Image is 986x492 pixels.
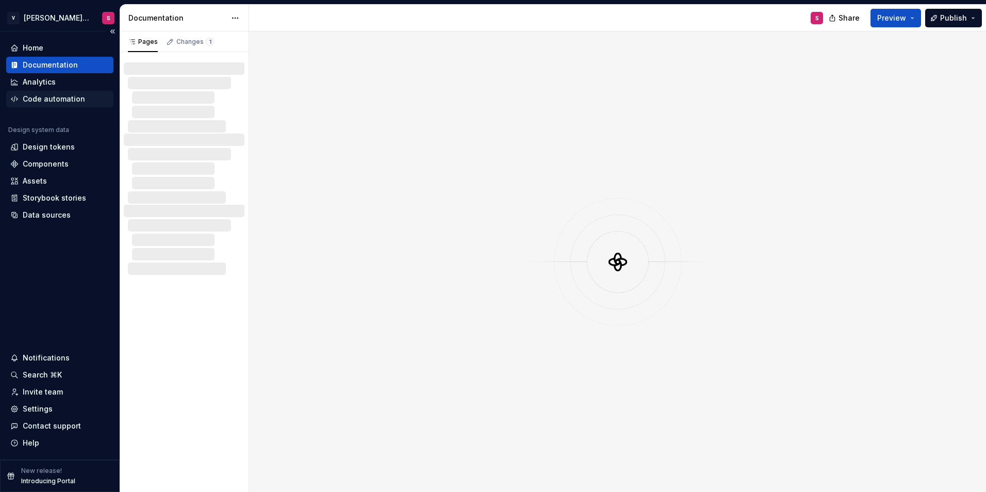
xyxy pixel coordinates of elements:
button: V[PERSON_NAME] Brand PortalS [2,7,118,29]
div: Data sources [23,210,71,220]
span: Preview [877,13,906,23]
button: Search ⌘K [6,367,113,383]
a: Storybook stories [6,190,113,206]
div: Search ⌘K [23,370,62,380]
span: Share [839,13,860,23]
a: Assets [6,173,113,189]
button: Contact support [6,418,113,434]
div: Components [23,159,69,169]
a: Data sources [6,207,113,223]
div: Analytics [23,77,56,87]
div: Changes [176,38,214,46]
a: Invite team [6,384,113,400]
a: Analytics [6,74,113,90]
a: Design tokens [6,139,113,155]
a: Home [6,40,113,56]
a: Documentation [6,57,113,73]
button: Preview [870,9,921,27]
a: Components [6,156,113,172]
div: Design system data [8,126,69,134]
div: Code automation [23,94,85,104]
div: Invite team [23,387,63,397]
span: Publish [940,13,967,23]
div: Storybook stories [23,193,86,203]
div: S [815,14,819,22]
button: Publish [925,9,982,27]
span: 1 [206,38,214,46]
div: Home [23,43,43,53]
a: Settings [6,401,113,417]
div: V [7,12,20,24]
div: Design tokens [23,142,75,152]
p: New release! [21,467,62,475]
div: Settings [23,404,53,414]
div: Pages [128,38,158,46]
div: S [107,14,110,22]
p: Introducing Portal [21,477,75,485]
button: Notifications [6,350,113,366]
div: Assets [23,176,47,186]
button: Share [824,9,866,27]
div: [PERSON_NAME] Brand Portal [24,13,90,23]
div: Documentation [128,13,226,23]
button: Collapse sidebar [105,24,120,39]
div: Notifications [23,353,70,363]
a: Code automation [6,91,113,107]
div: Documentation [23,60,78,70]
div: Contact support [23,421,81,431]
button: Help [6,435,113,451]
div: Help [23,438,39,448]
